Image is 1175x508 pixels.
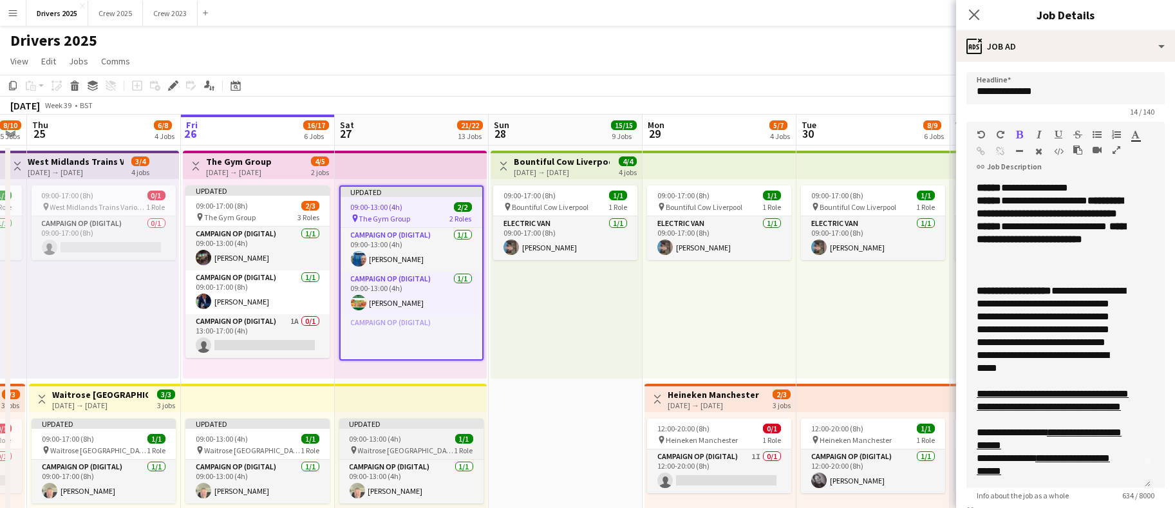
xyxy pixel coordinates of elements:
span: 0/1 [763,424,781,433]
app-card-role: Campaign Op (Digital)0/109:00-17:00 (8h) [32,216,176,260]
span: 634 / 8000 [1112,491,1165,500]
span: 16/17 [303,120,329,130]
button: Crew 2025 [88,1,143,26]
button: Undo [977,129,986,140]
span: Bountiful Cow Liverpool [512,202,588,212]
div: 13 Jobs [458,131,482,141]
div: BST [80,100,93,110]
span: Heineken Manchester [666,435,738,445]
h1: Drivers 2025 [10,31,97,50]
app-card-role: Electric Van1/109:00-17:00 (8h)[PERSON_NAME] [801,216,945,260]
span: 1/1 [763,191,781,200]
app-job-card: Updated09:00-17:00 (8h)1/1 Waitrose [GEOGRAPHIC_DATA]1 RoleCampaign Op (Digital)1/109:00-17:00 (8... [32,419,176,503]
app-card-role: Electric Van1/109:00-17:00 (8h)[PERSON_NAME] [647,216,791,260]
span: Week 39 [42,100,75,110]
span: 1/1 [301,434,319,444]
div: 6 Jobs [924,131,944,141]
span: 1 Role [455,446,473,455]
button: Underline [1054,129,1063,140]
div: 4 jobs [619,166,637,177]
div: 09:00-17:00 (8h)1/1 Bountiful Cow Liverpool1 RoleElectric Van1/109:00-17:00 (8h)[PERSON_NAME] [493,185,637,260]
div: 4 Jobs [155,131,174,141]
span: 09:00-13:00 (4h) [351,202,403,212]
span: 2/3 [773,390,791,399]
button: Fullscreen [1112,145,1121,155]
button: Italic [1035,129,1044,140]
button: Drivers 2025 [26,1,88,26]
app-job-card: 12:00-20:00 (8h)1/1 Heineken Manchester1 RoleCampaign Op (Digital)1/112:00-20:00 (8h)[PERSON_NAME] [955,419,1099,493]
app-card-role: Campaign Op (Digital)1/109:00-13:00 (4h)[PERSON_NAME] [185,227,330,270]
span: Sat [340,119,354,131]
app-card-role: Campaign Op (Digital)1/109:00-13:00 (4h)[PERSON_NAME] [185,460,330,503]
span: 2/2 [454,202,472,212]
div: 12:00-20:00 (8h)0/1 Heineken Manchester1 RoleCampaign Op (Digital)1I0/112:00-20:00 (8h) [647,419,791,493]
span: 09:00-17:00 (8h) [42,191,94,200]
div: Updated09:00-13:00 (4h)2/2 The Gym Group2 RolesCampaign Op (Digital)1/109:00-13:00 (4h)[PERSON_NA... [339,185,484,361]
span: 6/8 [154,120,172,130]
span: Wed [955,119,972,131]
app-job-card: 12:00-20:00 (8h)1/1 Heineken Manchester1 RoleCampaign Op (Digital)1/112:00-20:00 (8h)[PERSON_NAME] [801,419,945,493]
span: Sun [494,119,509,131]
h3: Waitrose [GEOGRAPHIC_DATA] [52,389,148,400]
button: Unordered List [1093,129,1102,140]
span: 3/4 [131,156,149,166]
app-card-role: Electric Van1/109:00-17:00 (8h)[PERSON_NAME] [955,216,1099,260]
button: Crew 2023 [143,1,198,26]
span: 0/1 [147,191,165,200]
span: Mon [648,119,664,131]
div: 2 jobs [311,166,329,177]
span: 8/9 [923,120,941,130]
app-card-role: Campaign Op (Digital)1A0/113:00-17:00 (4h) [185,314,330,358]
button: Bold [1015,129,1024,140]
app-job-card: 09:00-17:00 (8h)1/1 Bountiful Cow Liverpool1 RoleElectric Van1/109:00-17:00 (8h)[PERSON_NAME] [801,185,945,260]
app-card-role: Campaign Op (Digital)1/109:00-13:00 (4h)[PERSON_NAME] [341,228,482,272]
div: [DATE] → [DATE] [514,167,610,177]
div: Job Ad [956,31,1175,62]
h3: Bountiful Cow Liverpool [514,156,610,167]
div: [DATE] [10,99,40,112]
button: Insert video [1093,145,1102,155]
button: Strikethrough [1073,129,1082,140]
button: Horizontal Line [1015,146,1024,156]
div: [DATE] → [DATE] [206,167,272,177]
div: 4 Jobs [770,131,790,141]
app-job-card: Updated09:00-13:00 (4h)1/1 Waitrose [GEOGRAPHIC_DATA]1 RoleCampaign Op (Digital)1/109:00-13:00 (4... [339,419,484,503]
span: 2/3 [2,390,20,399]
span: 15/15 [611,120,637,130]
span: View [10,55,28,67]
span: 29 [646,126,664,141]
app-card-role: Campaign Op (Digital)1/109:00-13:00 (4h)[PERSON_NAME] [339,460,484,503]
span: Fri [186,119,198,131]
div: Updated [185,185,330,196]
span: Waitrose [GEOGRAPHIC_DATA] [358,446,455,455]
span: 1/1 [917,191,935,200]
span: Thu [32,119,48,131]
span: 09:00-17:00 (8h) [811,191,863,200]
span: 25 [30,126,48,141]
span: The Gym Group [359,214,411,223]
span: 3 Roles [297,212,319,222]
div: 3 jobs [2,399,20,410]
button: Text Color [1131,129,1140,140]
span: 09:00-17:00 (8h) [42,434,94,444]
app-card-role: Campaign Op (Digital)1/109:00-13:00 (4h)[PERSON_NAME] [341,272,482,315]
span: 26 [184,126,198,141]
div: 6 Jobs [304,131,328,141]
span: 14 / 140 [1120,107,1165,117]
span: 1 Role [762,435,781,445]
span: 09:00-17:00 (8h) [196,201,248,211]
span: 28 [492,126,509,141]
span: 12:00-20:00 (8h) [811,424,863,433]
div: Updated [32,419,176,429]
app-job-card: 09:00-17:00 (8h)1/1 Bountiful Cow Liverpool1 RoleElectric Van1/109:00-17:00 (8h)[PERSON_NAME] [955,185,1099,260]
h3: West Midlands Trains Various Locations [28,156,124,167]
a: Edit [36,53,61,70]
span: 2 Roles [450,214,472,223]
div: 3 jobs [773,399,791,410]
app-job-card: 09:00-17:00 (8h)0/1 West Midlands Trains Various Locations1 RoleCampaign Op (Digital)0/109:00-17:... [32,185,176,260]
app-job-card: 09:00-17:00 (8h)1/1 Bountiful Cow Liverpool1 RoleElectric Van1/109:00-17:00 (8h)[PERSON_NAME] [647,185,791,260]
span: 27 [338,126,354,141]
